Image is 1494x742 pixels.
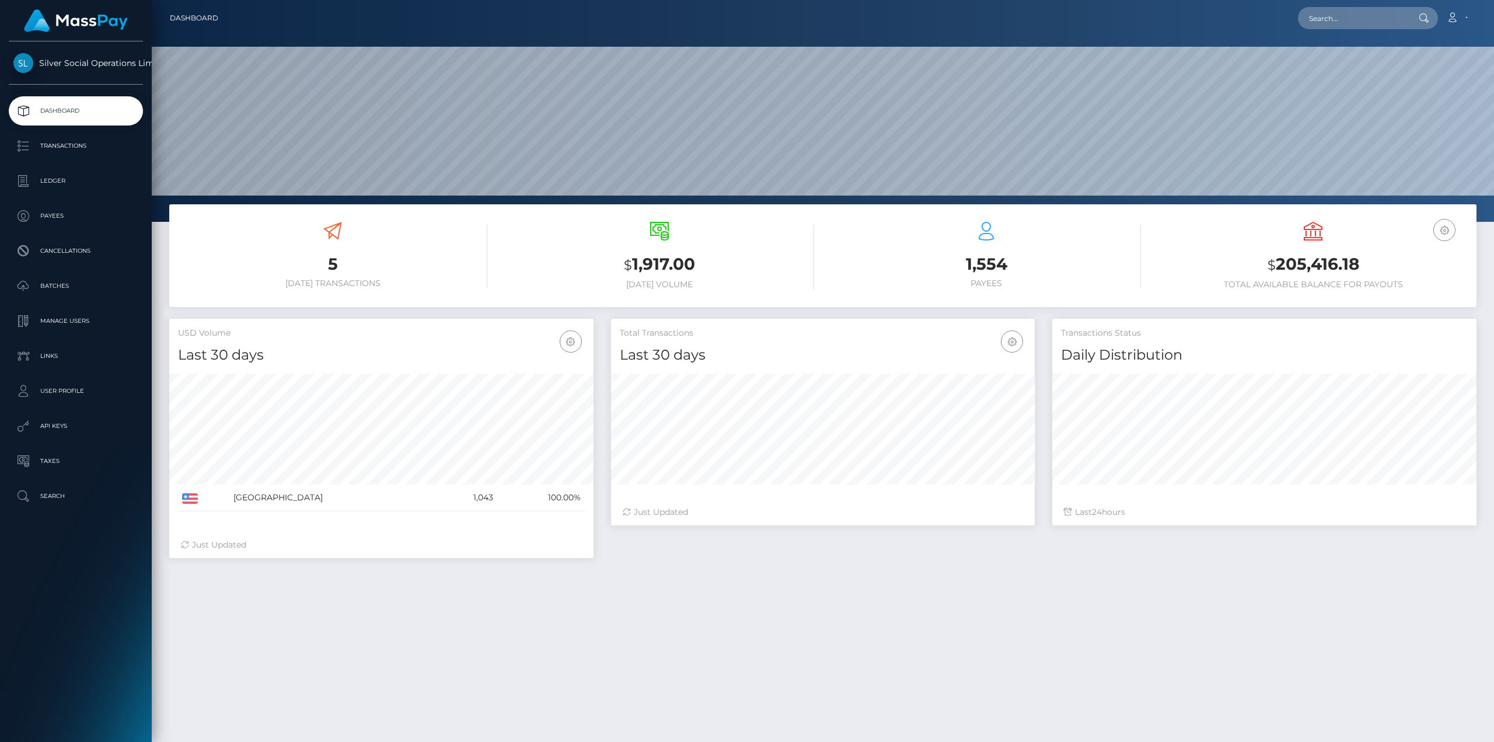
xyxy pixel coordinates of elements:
[9,342,143,371] a: Links
[620,328,1027,339] h5: Total Transactions
[178,345,585,365] h4: Last 30 days
[13,53,33,73] img: Silver Social Operations Limited
[13,207,138,225] p: Payees
[9,271,143,301] a: Batches
[1158,280,1468,290] h6: Total Available Balance for Payouts
[9,482,143,511] a: Search
[229,485,438,511] td: [GEOGRAPHIC_DATA]
[1298,7,1408,29] input: Search...
[437,485,497,511] td: 1,043
[832,253,1141,276] h3: 1,554
[9,96,143,126] a: Dashboard
[170,6,218,30] a: Dashboard
[9,447,143,476] a: Taxes
[1158,253,1468,277] h3: 205,416.18
[13,347,138,365] p: Links
[13,487,138,505] p: Search
[505,280,814,290] h6: [DATE] Volume
[178,328,585,339] h5: USD Volume
[1268,257,1276,273] small: $
[13,382,138,400] p: User Profile
[13,417,138,435] p: API Keys
[497,485,585,511] td: 100.00%
[1064,506,1465,518] div: Last hours
[13,452,138,470] p: Taxes
[9,58,143,68] span: Silver Social Operations Limited
[9,201,143,231] a: Payees
[9,166,143,196] a: Ledger
[181,539,582,551] div: Just Updated
[9,306,143,336] a: Manage Users
[182,493,198,504] img: US.png
[13,172,138,190] p: Ledger
[9,412,143,441] a: API Keys
[13,242,138,260] p: Cancellations
[1061,328,1468,339] h5: Transactions Status
[832,278,1141,288] h6: Payees
[624,257,632,273] small: $
[178,278,487,288] h6: [DATE] Transactions
[620,345,1027,365] h4: Last 30 days
[1061,345,1468,365] h4: Daily Distribution
[623,506,1024,518] div: Just Updated
[505,253,814,277] h3: 1,917.00
[13,312,138,330] p: Manage Users
[9,377,143,406] a: User Profile
[1092,507,1102,517] span: 24
[13,277,138,295] p: Batches
[13,102,138,120] p: Dashboard
[178,253,487,276] h3: 5
[13,137,138,155] p: Transactions
[9,131,143,161] a: Transactions
[24,9,128,32] img: MassPay Logo
[9,236,143,266] a: Cancellations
